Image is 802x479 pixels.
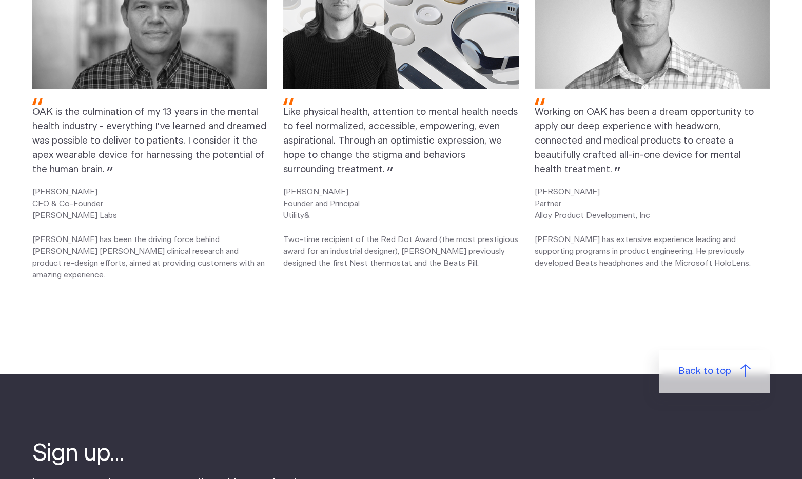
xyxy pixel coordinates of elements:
[283,107,518,174] span: Like physical health, attention to mental health needs to feel normalized, accessible, empowering...
[659,350,770,393] a: Back to top
[32,107,266,174] span: OAK is the culmination of my 13 years in the mental health industry - everything I've learned and...
[535,107,754,174] span: Working on OAK has been a dream opportunity to apply our deep experience with headworn, connected...
[535,186,770,269] p: [PERSON_NAME] Partner Alloy Product Development, Inc [PERSON_NAME] has extensive experience leadi...
[283,186,518,269] p: [PERSON_NAME] Founder and Principal Utility& Two-time recipient of the Red Dot Award (the most pr...
[32,186,267,281] p: [PERSON_NAME] CEO & Co-Founder [PERSON_NAME] Labs [PERSON_NAME] has been the driving force behind...
[32,438,320,470] h4: Sign up...
[678,364,731,378] span: Back to top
